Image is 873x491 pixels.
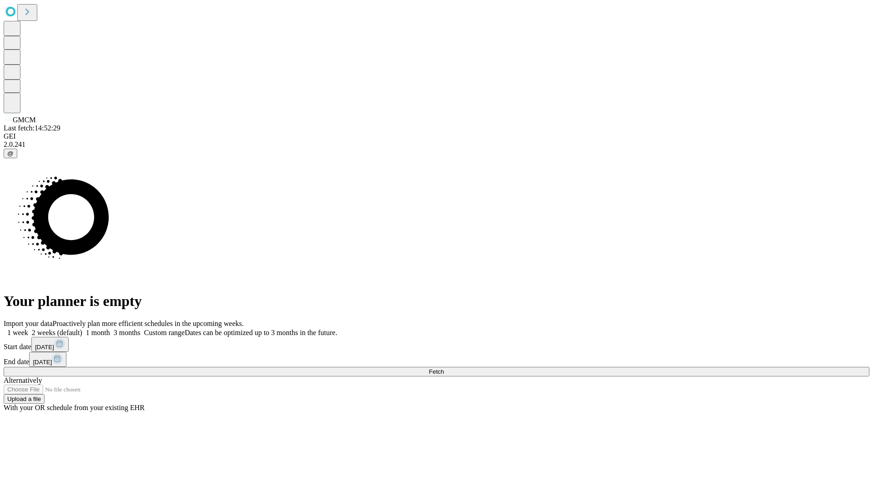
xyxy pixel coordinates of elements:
[13,116,36,124] span: GMCM
[4,337,869,352] div: Start date
[4,132,869,140] div: GEI
[32,329,82,336] span: 2 weeks (default)
[33,359,52,366] span: [DATE]
[4,367,869,376] button: Fetch
[4,394,45,404] button: Upload a file
[53,320,244,327] span: Proactively plan more efficient schedules in the upcoming weeks.
[114,329,140,336] span: 3 months
[29,352,66,367] button: [DATE]
[4,124,60,132] span: Last fetch: 14:52:29
[4,352,869,367] div: End date
[86,329,110,336] span: 1 month
[429,368,444,375] span: Fetch
[31,337,69,352] button: [DATE]
[4,404,145,411] span: With your OR schedule from your existing EHR
[35,344,54,351] span: [DATE]
[185,329,337,336] span: Dates can be optimized up to 3 months in the future.
[4,149,17,158] button: @
[7,329,28,336] span: 1 week
[4,376,42,384] span: Alternatively
[7,150,14,157] span: @
[4,320,53,327] span: Import your data
[4,293,869,310] h1: Your planner is empty
[4,140,869,149] div: 2.0.241
[144,329,185,336] span: Custom range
